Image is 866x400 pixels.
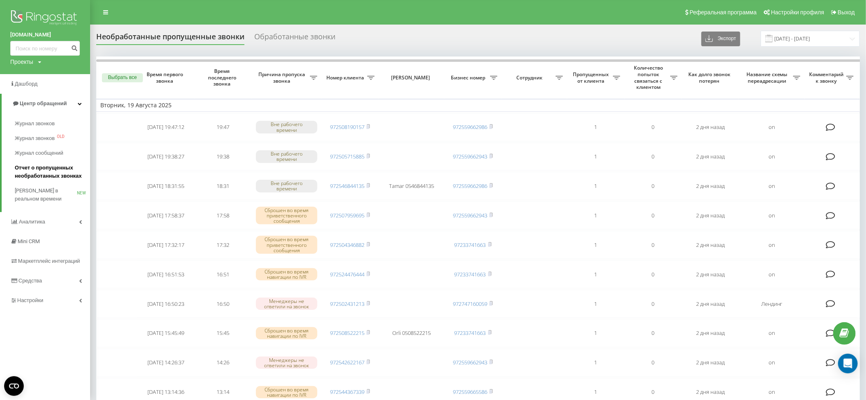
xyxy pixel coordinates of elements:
a: 97233741663 [454,329,486,337]
a: 972502431213 [330,300,364,307]
div: Проекты [10,58,33,66]
td: 0 [624,201,682,229]
span: Пропущенных от клиента [571,71,613,84]
div: Менеджеры не ответили на звонок [256,357,317,369]
span: Дашборд [15,81,38,87]
div: Сброшен во время навигации по IVR [256,386,317,398]
td: 0 [624,143,682,171]
span: Название схемы переадресации [743,71,793,84]
td: on [739,319,805,347]
td: 2 дня назад [682,349,739,377]
div: Сброшен во время навигации по IVR [256,327,317,339]
span: Бизнес номер [448,75,490,81]
span: Центр обращений [20,100,67,106]
a: 972546844135 [330,182,364,190]
span: Маркетплейс интеграций [18,258,80,264]
td: 1 [567,290,624,318]
span: Журнал звонков [15,134,55,142]
a: Журнал звонковOLD [15,131,90,146]
a: 97233741663 [454,241,486,249]
td: 0 [624,319,682,347]
td: 2 дня назад [682,113,739,141]
a: 972507959695 [330,212,364,219]
a: 972508190157 [330,123,364,131]
td: [DATE] 14:26:37 [137,349,194,377]
span: Аналитика [19,219,45,225]
a: 972559662986 [453,182,487,190]
img: Ringostat logo [10,8,80,29]
td: 2 дня назад [682,143,739,171]
a: 972504346882 [330,241,364,249]
span: Отчет о пропущенных необработанных звонках [15,164,86,180]
span: Причина пропуска звонка [256,71,310,84]
td: 0 [624,349,682,377]
span: Настройки [17,297,43,303]
button: Выбрать все [102,73,143,82]
td: 1 [567,113,624,141]
td: 17:58 [194,201,252,229]
div: Сброшен во время навигации по IVR [256,268,317,280]
td: Лендинг [739,290,805,318]
a: [PERSON_NAME] в реальном времениNEW [15,183,90,206]
div: Сброшен во время приветственного сообщения [256,207,317,225]
div: Обработанные звонки [254,32,335,45]
span: Количество попыток связаться с клиентом [629,65,670,90]
td: 1 [567,260,624,288]
td: on [739,349,805,377]
td: 16:51 [194,260,252,288]
a: 972505715885 [330,153,364,160]
a: Центр обращений [2,94,90,113]
td: 1 [567,349,624,377]
span: Время последнего звонка [201,68,245,87]
a: 972524476444 [330,271,364,278]
span: [PERSON_NAME] в реальном времени [15,187,77,203]
a: 97233741663 [454,271,486,278]
td: [DATE] 16:50:23 [137,290,194,318]
td: 0 [624,172,682,200]
span: Номер клиента [326,75,367,81]
div: Вне рабочего времени [256,121,317,133]
td: 16:50 [194,290,252,318]
td: 1 [567,319,624,347]
span: Время первого звонка [144,71,188,84]
td: [DATE] 15:45:49 [137,319,194,347]
td: on [739,172,805,200]
a: 972559662943 [453,153,487,160]
a: 972559665586 [453,388,487,395]
td: 1 [567,231,624,259]
a: Журнал сообщений [15,146,90,160]
a: 972542622167 [330,359,364,366]
a: [DOMAIN_NAME] [10,31,80,39]
td: [DATE] 16:51:53 [137,260,194,288]
div: Менеджеры не ответили на звонок [256,298,317,310]
td: on [739,113,805,141]
td: 15:45 [194,319,252,347]
span: Комментарий к звонку [809,71,846,84]
td: on [739,143,805,171]
td: 14:26 [194,349,252,377]
a: 972559662943 [453,359,487,366]
td: [DATE] 17:58:37 [137,201,194,229]
td: on [739,201,805,229]
button: Экспорт [701,32,740,46]
td: 2 дня назад [682,172,739,200]
a: 972544367339 [330,388,364,395]
input: Поиск по номеру [10,41,80,56]
td: 18:31 [194,172,252,200]
td: 2 дня назад [682,260,739,288]
td: 19:38 [194,143,252,171]
td: [DATE] 19:47:12 [137,113,194,141]
td: on [739,231,805,259]
span: Как долго звонок потерян [688,71,733,84]
div: Вне рабочего времени [256,150,317,163]
span: Mini CRM [18,238,40,244]
td: 0 [624,113,682,141]
span: Журнал сообщений [15,149,63,157]
td: 1 [567,143,624,171]
a: 972559662986 [453,123,487,131]
td: 19:47 [194,113,252,141]
a: 972508522215 [330,329,364,337]
td: 0 [624,290,682,318]
td: 0 [624,231,682,259]
td: Orli 0508522215 [379,319,444,347]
